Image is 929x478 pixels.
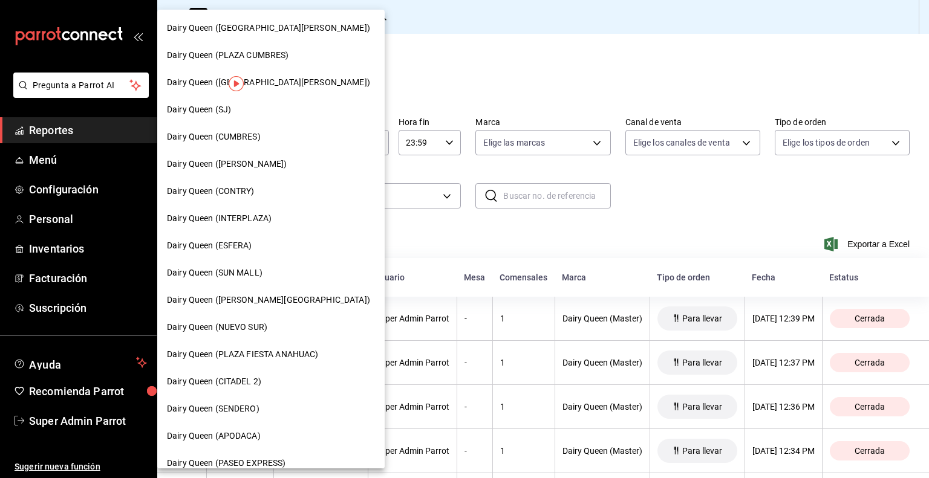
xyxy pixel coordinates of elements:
div: Dairy Queen (APODACA) [157,422,385,450]
div: Dairy Queen (PLAZA FIESTA ANAHUAC) [157,341,385,368]
div: Dairy Queen ([GEOGRAPHIC_DATA][PERSON_NAME]) [157,69,385,96]
div: Dairy Queen (CONTRY) [157,178,385,205]
span: Dairy Queen (CITADEL 2) [167,375,261,388]
span: Dairy Queen (APODACA) [167,430,261,442]
div: Dairy Queen (CUMBRES) [157,123,385,150]
div: Dairy Queen ([PERSON_NAME]) [157,150,385,178]
span: Dairy Queen ([GEOGRAPHIC_DATA][PERSON_NAME]) [167,76,370,89]
span: Dairy Queen (PASEO EXPRESS) [167,457,286,470]
div: Dairy Queen (NUEVO SUR) [157,314,385,341]
span: Dairy Queen ([PERSON_NAME][GEOGRAPHIC_DATA]) [167,294,370,306]
div: Dairy Queen (SJ) [157,96,385,123]
div: Dairy Queen (CITADEL 2) [157,368,385,395]
span: Dairy Queen (SJ) [167,103,231,116]
div: Dairy Queen (PASEO EXPRESS) [157,450,385,477]
span: Dairy Queen (NUEVO SUR) [167,321,267,334]
img: Tooltip marker [229,76,244,91]
div: Dairy Queen ([PERSON_NAME][GEOGRAPHIC_DATA]) [157,286,385,314]
div: Dairy Queen (SUN MALL) [157,259,385,286]
div: Dairy Queen (PLAZA CUMBRES) [157,42,385,69]
span: Dairy Queen (SENDERO) [167,402,259,415]
div: Dairy Queen ([GEOGRAPHIC_DATA][PERSON_NAME]) [157,15,385,42]
span: Dairy Queen ([PERSON_NAME]) [167,158,287,170]
span: Dairy Queen (PLAZA FIESTA ANAHUAC) [167,348,318,361]
span: Dairy Queen (INTERPLAZA) [167,212,272,225]
span: Dairy Queen (CUMBRES) [167,131,261,143]
div: Dairy Queen (ESFERA) [157,232,385,259]
div: Dairy Queen (INTERPLAZA) [157,205,385,232]
span: Dairy Queen ([GEOGRAPHIC_DATA][PERSON_NAME]) [167,22,370,34]
span: Dairy Queen (PLAZA CUMBRES) [167,49,289,62]
span: Dairy Queen (CONTRY) [167,185,255,198]
span: Dairy Queen (SUN MALL) [167,266,262,279]
div: Dairy Queen (SENDERO) [157,395,385,422]
span: Dairy Queen (ESFERA) [167,239,252,252]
